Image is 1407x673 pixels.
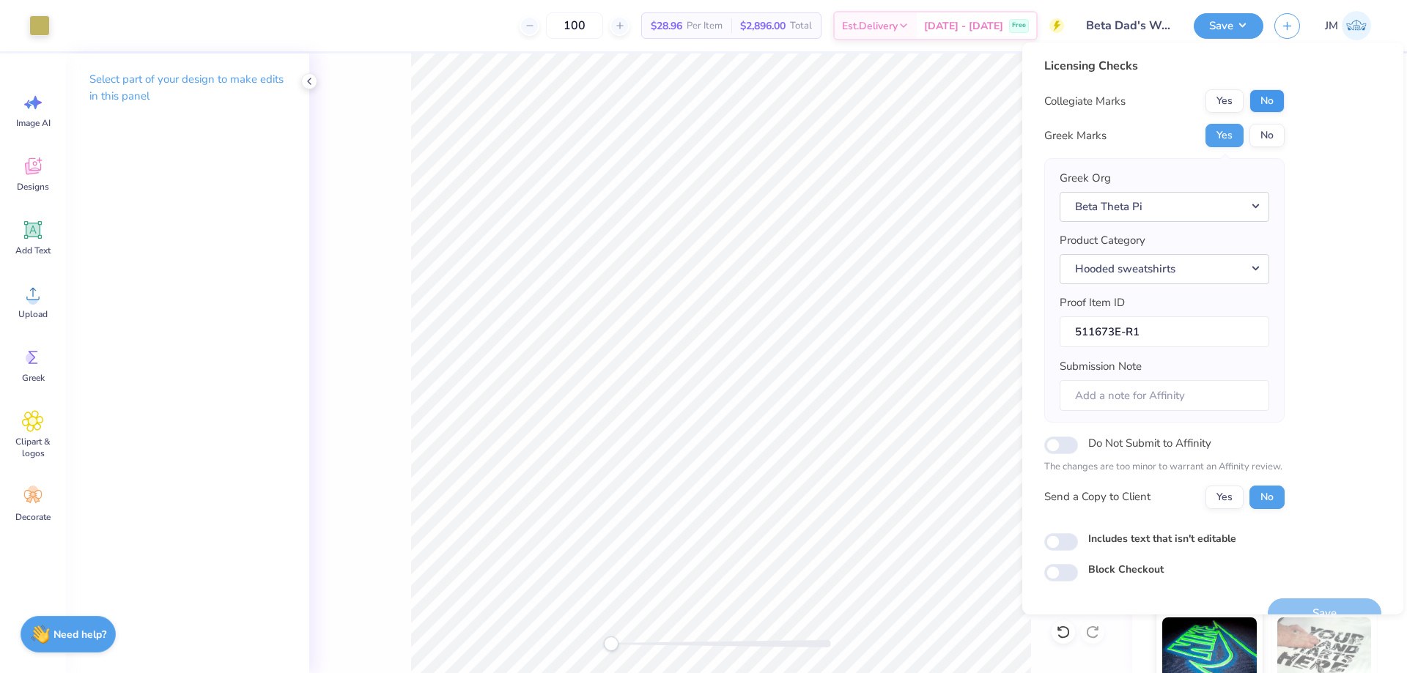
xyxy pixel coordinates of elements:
button: No [1249,124,1285,147]
span: Add Text [15,245,51,256]
button: Yes [1205,486,1244,509]
span: Total [790,18,812,34]
span: $28.96 [651,18,682,34]
span: Upload [18,308,48,320]
p: The changes are too minor to warrant an Affinity review. [1044,460,1285,475]
button: Beta Theta Pi [1060,192,1269,222]
span: Est. Delivery [842,18,898,34]
button: Yes [1205,89,1244,113]
input: – – [546,12,603,39]
label: Submission Note [1060,358,1142,375]
button: No [1249,89,1285,113]
span: Designs [17,181,49,193]
button: No [1249,486,1285,509]
label: Includes text that isn't editable [1088,531,1236,546]
div: Accessibility label [604,636,618,651]
p: Select part of your design to make edits in this panel [89,71,286,105]
div: Collegiate Marks [1044,93,1126,110]
input: Add a note for Affinity [1060,380,1269,412]
label: Product Category [1060,232,1145,249]
button: Yes [1205,124,1244,147]
div: Greek Marks [1044,127,1107,144]
label: Do Not Submit to Affinity [1088,434,1211,453]
span: $2,896.00 [740,18,786,34]
label: Proof Item ID [1060,294,1125,311]
label: Greek Org [1060,170,1111,187]
a: JM [1318,11,1378,40]
span: JM [1325,18,1338,34]
input: Untitled Design [1075,11,1183,40]
span: Free [1012,21,1026,31]
div: Send a Copy to Client [1044,488,1151,505]
img: Joshua Macky Gaerlan [1342,11,1371,40]
span: Greek [22,372,45,384]
strong: Need help? [53,628,106,642]
span: [DATE] - [DATE] [924,18,1003,34]
span: Image AI [16,117,51,129]
label: Block Checkout [1088,562,1164,577]
button: Hooded sweatshirts [1060,254,1269,284]
span: Per Item [687,18,723,34]
span: Clipart & logos [9,436,57,459]
span: Decorate [15,511,51,523]
button: Save [1194,13,1263,39]
div: Licensing Checks [1044,57,1285,75]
